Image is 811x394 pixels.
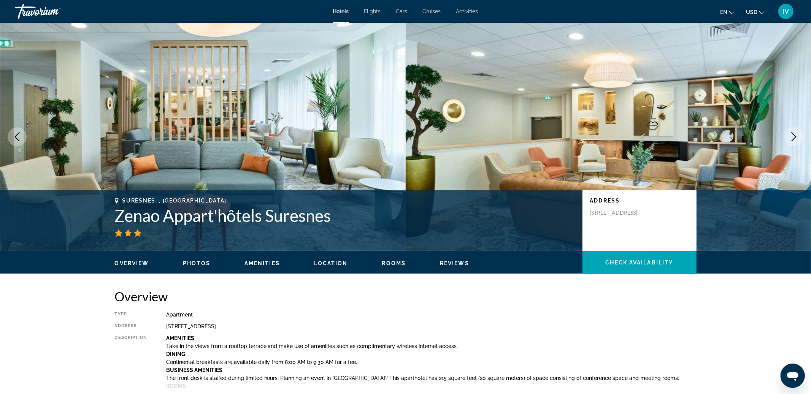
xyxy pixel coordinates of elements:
button: Photos [183,260,210,267]
button: Location [314,260,348,267]
button: Amenities [244,260,280,267]
a: Hotels [333,8,349,14]
div: Type [115,312,147,318]
span: USD [746,9,757,15]
a: Cruises [423,8,441,14]
a: Cars [396,8,408,14]
div: Address [115,323,147,329]
a: Flights [364,8,381,14]
button: Overview [115,260,149,267]
button: Next image [784,127,803,146]
p: Take in the views from a rooftop terrace and make use of amenities such as complimentary wireless... [166,343,697,349]
span: Check Availability [606,260,673,266]
p: The front desk is staffed during limited hours. Planning an event in [GEOGRAPHIC_DATA]? This apar... [166,375,697,381]
div: [STREET_ADDRESS] [166,323,697,329]
a: Activities [456,8,478,14]
button: User Menu [776,3,796,19]
button: Reviews [440,260,469,267]
span: IV [783,8,789,15]
div: Description [115,335,147,392]
button: Previous image [8,127,27,146]
span: Photos [183,260,210,266]
b: Dining [166,351,185,357]
span: en [720,9,727,15]
span: Overview [115,260,149,266]
span: Rooms [382,260,406,266]
h2: Overview [115,289,697,304]
p: Address [590,198,689,204]
span: Reviews [440,260,469,266]
div: Apartment [166,312,697,318]
p: Continental breakfasts are available daily from 8:00 AM to 9:30 AM for a fee. [166,359,697,365]
h1: Zenao Appart'hôtels Suresnes [115,206,575,225]
span: Location [314,260,348,266]
span: Suresnes, , [GEOGRAPHIC_DATA] [122,198,227,204]
p: [STREET_ADDRESS] [590,209,651,216]
button: Check Availability [582,251,697,274]
b: Amenities [166,335,194,341]
span: Amenities [244,260,280,266]
button: Change currency [746,6,765,17]
b: Business Amenities [166,367,222,373]
a: Travorium [15,2,91,21]
iframe: Кнопка запуска окна обмена сообщениями [781,364,805,388]
button: Change language [720,6,735,17]
button: Rooms [382,260,406,267]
